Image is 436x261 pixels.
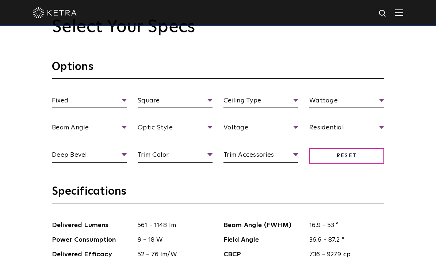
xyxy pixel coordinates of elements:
span: Ceiling Type [223,96,298,108]
span: 736 - 9279 cp [304,249,384,260]
span: Square [138,96,213,108]
h3: Options [52,60,384,79]
span: 52 - 76 lm/W [132,249,213,260]
h2: Select Your Specs [52,17,384,38]
span: CBCP [223,249,304,260]
span: Voltage [223,122,298,135]
span: 561 - 1148 lm [132,220,213,231]
img: ketra-logo-2019-white [33,7,77,18]
span: 9 - 18 W [132,235,213,245]
span: Deep Bevel [52,150,127,163]
span: Field Angle [223,235,304,245]
span: Delivered Efficacy [52,249,132,260]
span: Residential [309,122,384,135]
span: 36.6 - 87.2 ° [304,235,384,245]
span: Power Consumption [52,235,132,245]
span: Beam Angle (FWHM) [223,220,304,231]
span: Reset [309,148,384,164]
span: Trim Color [138,150,213,163]
span: Delivered Lumens [52,220,132,231]
img: Hamburger%20Nav.svg [395,9,403,16]
span: Fixed [52,96,127,108]
span: Beam Angle [52,122,127,135]
span: Trim Accessories [223,150,298,163]
span: 16.9 - 53 ° [304,220,384,231]
h3: Specifications [52,184,384,203]
span: Wattage [309,96,384,108]
img: search icon [378,9,387,18]
span: Optic Style [138,122,213,135]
